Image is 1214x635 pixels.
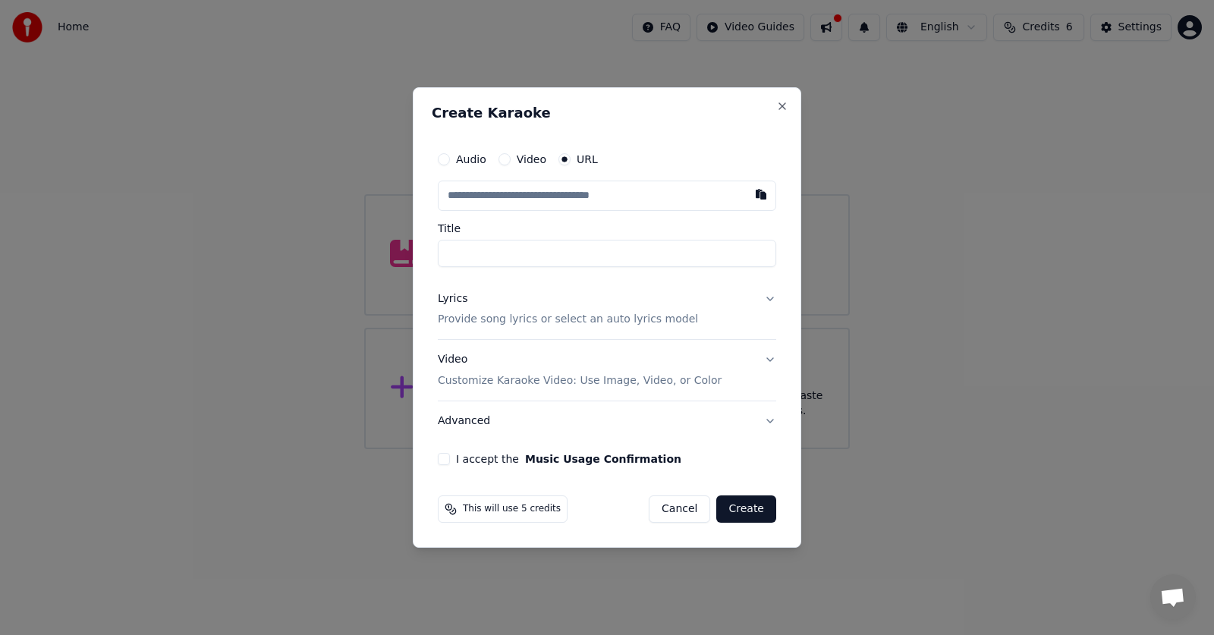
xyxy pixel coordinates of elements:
div: Video [438,353,722,389]
span: This will use 5 credits [463,503,561,515]
button: I accept the [525,454,681,464]
div: Lyrics [438,291,467,306]
button: Cancel [649,495,710,523]
button: Create [716,495,776,523]
label: Title [438,223,776,234]
label: Audio [456,154,486,165]
button: Advanced [438,401,776,441]
label: URL [577,154,598,165]
h2: Create Karaoke [432,106,782,120]
p: Provide song lyrics or select an auto lyrics model [438,313,698,328]
button: VideoCustomize Karaoke Video: Use Image, Video, or Color [438,341,776,401]
p: Customize Karaoke Video: Use Image, Video, or Color [438,373,722,388]
label: I accept the [456,454,681,464]
button: LyricsProvide song lyrics or select an auto lyrics model [438,279,776,340]
label: Video [517,154,546,165]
